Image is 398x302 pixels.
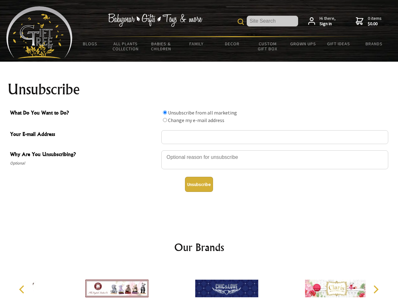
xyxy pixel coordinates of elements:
span: Your E-mail Address [10,130,158,139]
button: Previous [16,282,30,296]
a: Family [179,37,215,50]
h1: Unsubscribe [8,82,391,97]
label: Unsubscribe from all marketing [168,109,237,116]
span: Hi there, [320,16,336,27]
strong: Sign in [320,21,336,27]
input: What Do You Want to Do? [163,118,167,122]
a: Custom Gift Box [250,37,286,55]
img: product search [238,19,244,25]
button: Unsubscribe [185,177,213,192]
input: Your E-mail Address [161,130,388,144]
span: What Do You Want to Do? [10,109,158,118]
a: Grown Ups [285,37,321,50]
strong: $0.00 [368,21,382,27]
a: Gift Ideas [321,37,356,50]
span: 0 items [368,15,382,27]
img: Babywear - Gifts - Toys & more [108,14,202,27]
a: All Plants Collection [108,37,144,55]
label: Change my e-mail address [168,117,224,123]
input: Site Search [247,16,298,26]
a: Babies & Children [143,37,179,55]
h2: Our Brands [13,240,386,255]
a: 0 items$0.00 [356,16,382,27]
input: What Do You Want to Do? [163,110,167,115]
a: BLOGS [72,37,108,50]
span: Why Are You Unsubscribing? [10,150,158,159]
a: Hi there,Sign in [308,16,336,27]
button: Next [369,282,383,296]
a: Decor [214,37,250,50]
a: Brands [356,37,392,50]
img: Babyware - Gifts - Toys and more... [6,6,72,59]
textarea: Why Are You Unsubscribing? [161,150,388,169]
span: Optional [10,159,158,167]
